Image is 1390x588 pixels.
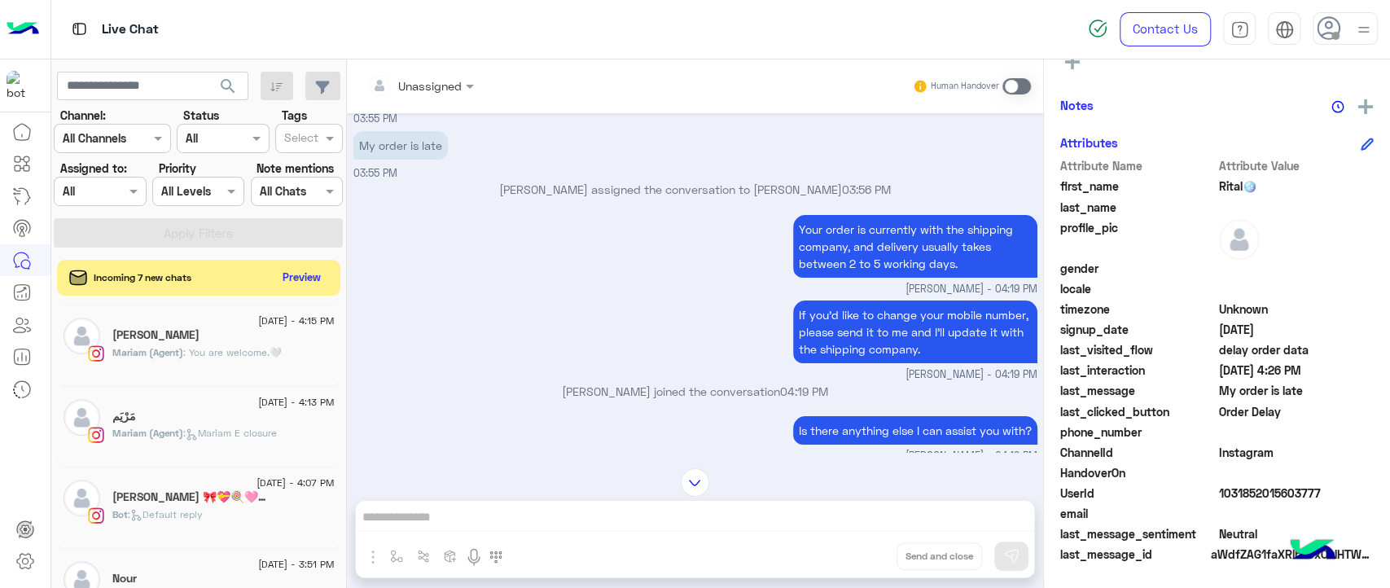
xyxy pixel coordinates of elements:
span: locale [1060,280,1216,297]
span: [PERSON_NAME] - 04:19 PM [905,449,1037,464]
span: 04:19 PM [780,384,828,398]
span: last_message [1060,382,1216,399]
button: Preview [276,265,328,289]
span: Rital🪩 [1219,178,1375,195]
span: 03:55 PM [353,112,397,125]
span: 03:56 PM [842,182,891,196]
p: 13/8/2025, 3:55 PM [353,131,448,160]
button: Send and close [897,542,982,570]
img: defaultAdmin.png [1219,219,1260,260]
label: Assigned to: [60,160,127,177]
span: gender [1060,260,1216,277]
span: Attribute Value [1219,157,1375,174]
span: profile_pic [1060,219,1216,257]
span: search [218,77,238,96]
img: Instagram [88,507,104,524]
span: null [1219,464,1375,481]
p: 13/8/2025, 4:19 PM [793,215,1037,278]
img: hulul-logo.png [1284,523,1341,580]
img: tab [1275,20,1294,39]
span: Mariam (Agent) [112,346,183,358]
span: Mariam (Agent) [112,427,183,439]
span: [DATE] - 4:13 PM [258,395,334,410]
a: tab [1223,12,1256,46]
img: 317874714732967 [7,71,36,100]
span: timezone [1060,301,1216,318]
span: last_message_sentiment [1060,525,1216,542]
p: Live Chat [102,19,159,41]
span: Bot [112,508,128,520]
span: first_name [1060,178,1216,195]
span: Order Delay [1219,403,1375,420]
span: last_interaction [1060,362,1216,379]
span: 2025-07-16T10:31:48.718Z [1219,321,1375,338]
img: Instagram [88,345,104,362]
span: HandoverOn [1060,464,1216,481]
label: Priority [159,160,196,177]
a: Contact Us [1120,12,1211,46]
img: scroll [681,468,709,497]
span: last_visited_flow [1060,341,1216,358]
span: 8 [1219,444,1375,461]
img: profile [1353,20,1374,40]
div: Select [282,129,318,150]
label: Note mentions [257,160,334,177]
h6: Notes [1060,98,1094,112]
span: Unknown [1219,301,1375,318]
p: 13/8/2025, 4:19 PM [793,416,1037,445]
h5: مَرْيَم [112,410,136,423]
span: last_clicked_button [1060,403,1216,420]
span: last_message_id [1060,546,1208,563]
span: delay order data [1219,341,1375,358]
h5: Sara 🎀💝🍭🩷 [112,490,268,504]
span: [DATE] - 4:07 PM [257,476,334,490]
button: search [208,72,248,107]
span: ChannelId [1060,444,1216,461]
span: [PERSON_NAME] - 04:19 PM [905,282,1037,297]
p: [PERSON_NAME] assigned the conversation to [PERSON_NAME] [353,181,1037,198]
h5: Esraa Ayman [112,328,200,342]
img: Instagram [88,427,104,443]
span: Attribute Name [1060,157,1216,174]
img: tab [69,19,90,39]
small: Human Handover [931,80,999,93]
span: : Default reply [128,508,203,520]
img: Logo [7,12,39,46]
h5: Nour [112,572,137,586]
label: Channel: [60,107,106,124]
p: [PERSON_NAME] joined the conversation [353,383,1037,400]
img: add [1358,99,1373,114]
span: 03:55 PM [353,167,397,179]
span: phone_number [1060,423,1216,441]
span: signup_date [1060,321,1216,338]
span: 1031852015603777 [1219,485,1375,502]
img: defaultAdmin.png [64,480,100,516]
span: null [1219,505,1375,522]
span: [PERSON_NAME] - 04:19 PM [905,367,1037,383]
span: My order is late [1219,382,1375,399]
p: 13/8/2025, 4:19 PM [793,301,1037,363]
img: tab [1230,20,1249,39]
button: Apply Filters [54,218,343,248]
span: 0 [1219,525,1375,542]
span: : Mariam E closure [183,427,277,439]
span: null [1219,280,1375,297]
span: last_name [1060,199,1216,216]
span: null [1219,423,1375,441]
h6: Attributes [1060,135,1118,150]
span: [DATE] - 4:15 PM [258,314,334,328]
img: defaultAdmin.png [64,399,100,436]
span: null [1219,260,1375,277]
span: [DATE] - 3:51 PM [258,557,334,572]
img: spinner [1088,19,1107,38]
label: Tags [282,107,307,124]
label: Status [183,107,219,124]
span: aWdfZAG1faXRlbToxOklHTWVzc2FnZAUlEOjE3ODQxNDYxODU3MTcyNzQwOjM0MDI4MjM2Njg0MTcxMDMwMTI0NDI1OTQyMDg... [1211,546,1374,563]
img: notes [1331,100,1344,113]
img: defaultAdmin.png [64,318,100,354]
span: UserId [1060,485,1216,502]
span: You are welcome.🤍 [183,346,282,358]
span: email [1060,505,1216,522]
span: Incoming 7 new chats [94,270,191,285]
span: 2025-08-13T13:26:19.641Z [1219,362,1375,379]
